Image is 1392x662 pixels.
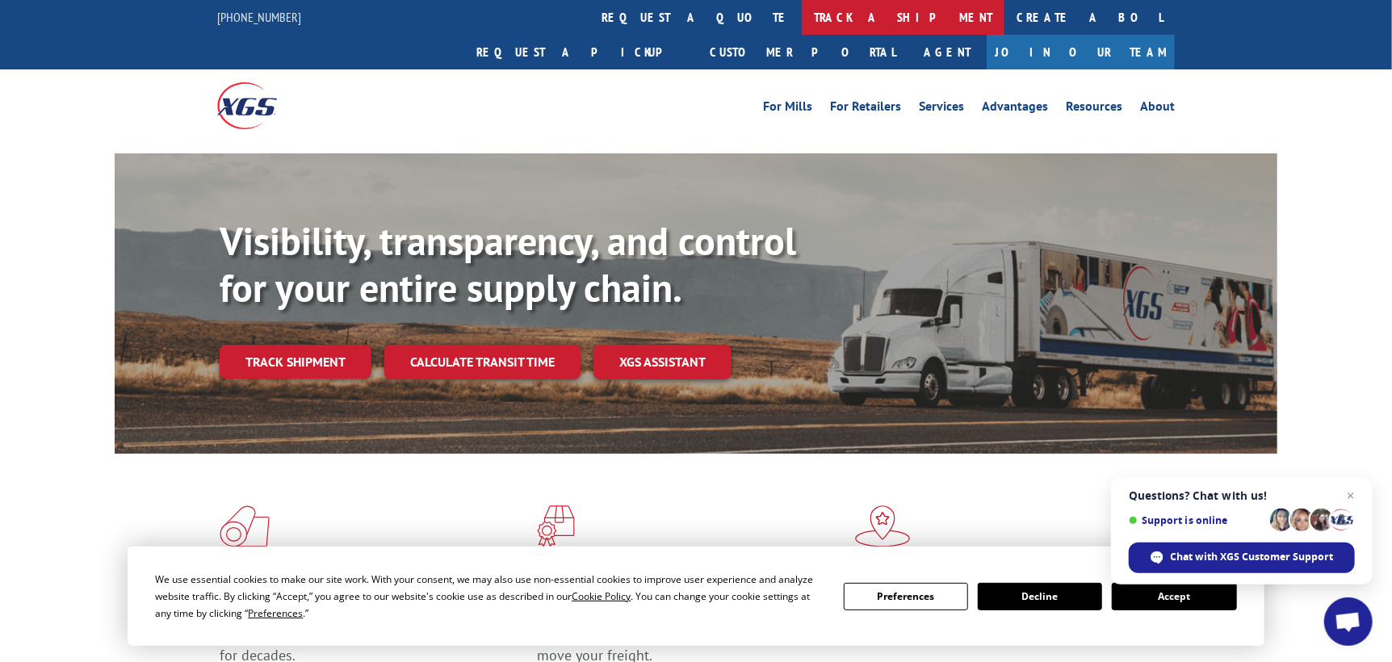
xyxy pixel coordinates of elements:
img: xgs-icon-flagship-distribution-model-red [855,505,911,547]
a: Open chat [1324,597,1373,646]
button: Preferences [844,583,968,610]
a: XGS ASSISTANT [593,345,732,379]
span: Preferences [248,606,303,620]
a: For Retailers [830,100,901,118]
a: Calculate transit time [384,345,581,379]
span: Cookie Policy [572,589,631,603]
a: Advantages [982,100,1048,118]
a: Track shipment [220,345,371,379]
button: Decline [978,583,1102,610]
a: Join Our Team [987,35,1175,69]
a: [PHONE_NUMBER] [217,9,301,25]
div: Cookie Consent Prompt [128,547,1264,646]
a: For Mills [763,100,812,118]
span: Chat with XGS Customer Support [1171,550,1334,564]
a: Agent [908,35,987,69]
img: xgs-icon-total-supply-chain-intelligence-red [220,505,270,547]
a: Services [919,100,964,118]
a: Customer Portal [698,35,908,69]
b: Visibility, transparency, and control for your entire supply chain. [220,216,796,312]
a: Resources [1066,100,1122,118]
a: About [1140,100,1175,118]
a: Request a pickup [464,35,698,69]
span: Support is online [1129,514,1264,526]
span: Chat with XGS Customer Support [1129,543,1355,573]
span: Questions? Chat with us! [1129,489,1355,502]
div: We use essential cookies to make our site work. With your consent, we may also use non-essential ... [155,571,824,622]
button: Accept [1112,583,1236,610]
img: xgs-icon-focused-on-flooring-red [537,505,575,547]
